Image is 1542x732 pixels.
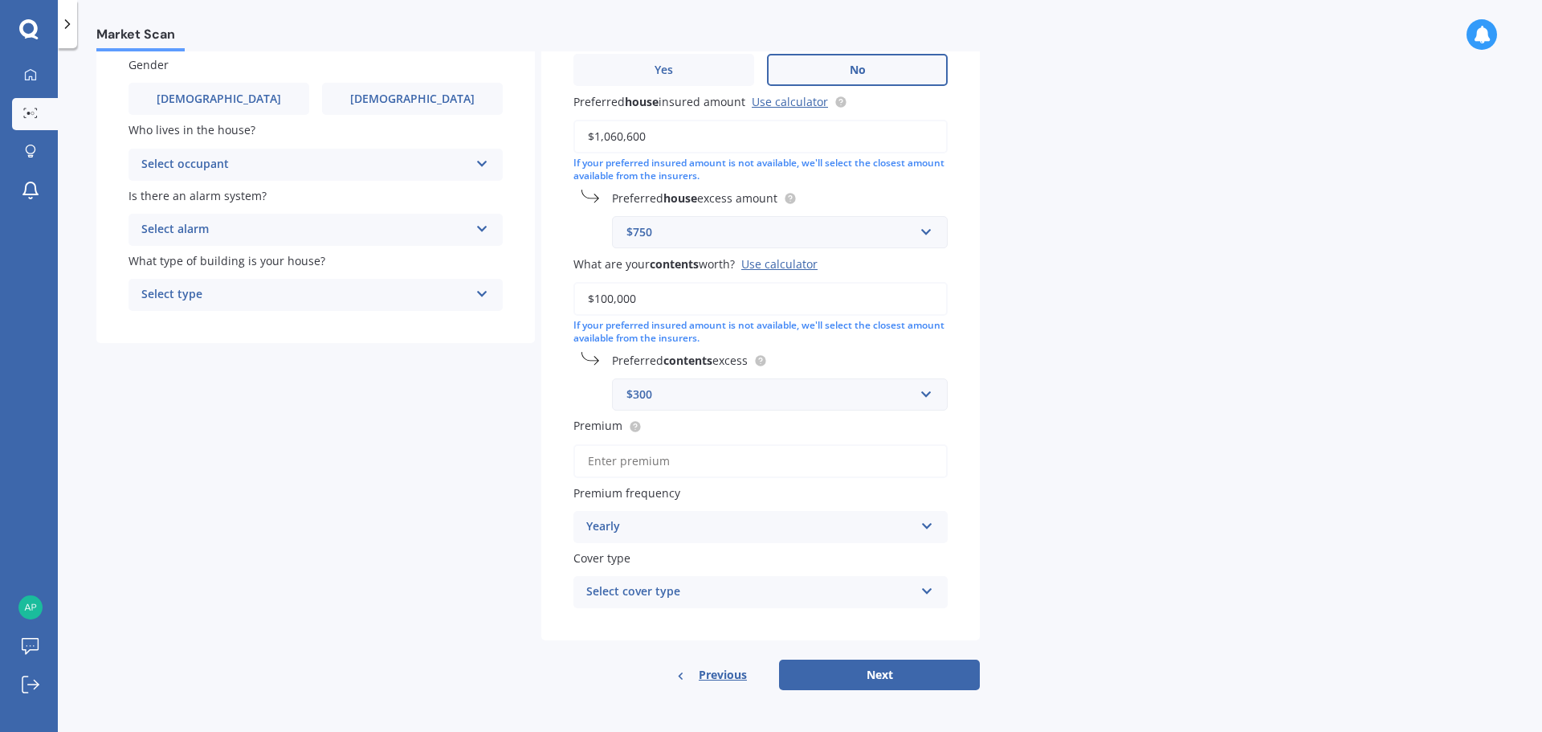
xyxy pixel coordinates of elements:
div: Select cover type [586,583,914,602]
span: No [850,63,866,77]
button: Next [779,660,980,690]
span: Preferred insured amount [573,94,745,109]
span: Preferred excess [612,353,748,368]
a: Use calculator [752,94,828,109]
div: If your preferred insured amount is not available, we'll select the closest amount available from... [573,157,948,184]
span: What are your worth? [573,256,735,272]
span: Yes [655,63,673,77]
span: Gender [128,57,169,72]
div: Select alarm [141,220,469,239]
span: Premium frequency [573,485,680,501]
span: What type of building is your house? [128,253,325,268]
span: Premium [573,419,622,434]
span: [DEMOGRAPHIC_DATA] [157,92,281,106]
b: house [663,190,697,206]
span: Market Scan [96,27,185,48]
div: Select type [141,285,469,305]
input: Enter amount [573,282,948,316]
b: contents [663,353,712,368]
span: Is there an alarm system? [128,188,267,203]
div: Use calculator [741,256,818,272]
div: Yearly [586,517,914,537]
div: Select occupant [141,155,469,174]
span: [DEMOGRAPHIC_DATA] [350,92,475,106]
div: $300 [626,386,914,403]
div: If your preferred insured amount is not available, we'll select the closest amount available from... [573,319,948,346]
div: $750 [626,223,914,241]
b: contents [650,256,699,272]
span: Who lives in the house? [128,123,255,138]
input: Enter amount [573,120,948,153]
b: house [625,94,659,109]
input: Enter premium [573,444,948,478]
span: Preferred excess amount [612,190,777,206]
span: Previous [699,663,747,687]
img: d887e4e7e516f1e9513a9157a40871f4 [18,595,43,620]
span: Cover type [573,550,630,566]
